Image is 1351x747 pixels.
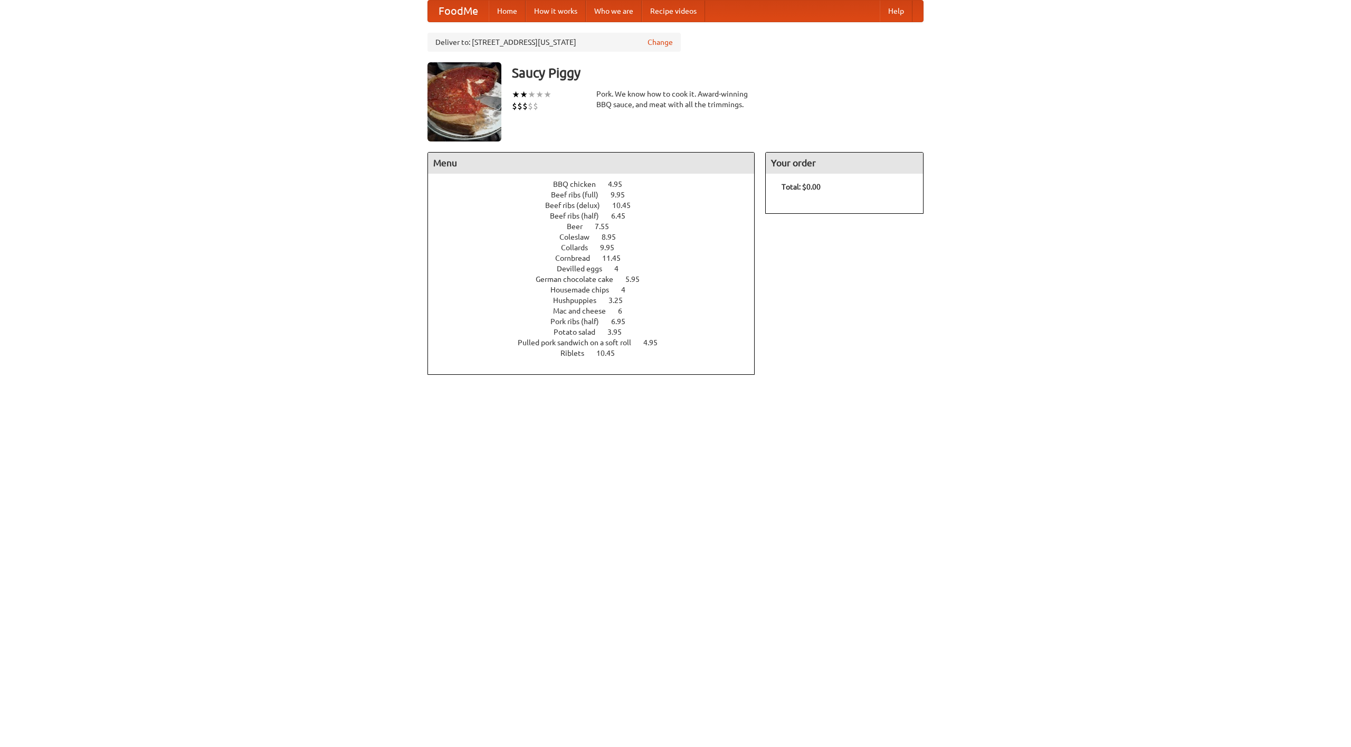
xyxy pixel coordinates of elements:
span: BBQ chicken [553,180,606,188]
span: 10.45 [596,349,625,357]
span: Beef ribs (full) [551,191,609,199]
span: Hushpuppies [553,296,607,305]
a: Devilled eggs 4 [557,264,638,273]
span: 10.45 [612,201,641,210]
a: Cornbread 11.45 [555,254,640,262]
a: Who we are [586,1,642,22]
span: Housemade chips [550,286,620,294]
li: ★ [536,89,544,100]
span: 6 [618,307,633,315]
span: 7.55 [595,222,620,231]
a: Beef ribs (delux) 10.45 [545,201,650,210]
span: 4 [614,264,629,273]
span: 5.95 [625,275,650,283]
li: $ [512,100,517,112]
a: Riblets 10.45 [560,349,634,357]
div: Deliver to: [STREET_ADDRESS][US_STATE] [427,33,681,52]
a: German chocolate cake 5.95 [536,275,659,283]
a: Help [880,1,912,22]
a: Housemade chips 4 [550,286,645,294]
span: 4.95 [608,180,633,188]
li: $ [522,100,528,112]
a: Coleslaw 8.95 [559,233,635,241]
a: Beer 7.55 [567,222,629,231]
span: 8.95 [602,233,626,241]
li: $ [528,100,533,112]
h4: Your order [766,153,923,174]
li: $ [533,100,538,112]
span: 3.25 [608,296,633,305]
span: 6.95 [611,317,636,326]
span: Potato salad [554,328,606,336]
a: Pork ribs (half) 6.95 [550,317,645,326]
a: BBQ chicken 4.95 [553,180,642,188]
a: Potato salad 3.95 [554,328,641,336]
li: $ [517,100,522,112]
span: 6.45 [611,212,636,220]
a: Mac and cheese 6 [553,307,642,315]
a: How it works [526,1,586,22]
span: Collards [561,243,598,252]
a: Beef ribs (half) 6.45 [550,212,645,220]
div: Pork. We know how to cook it. Award-winning BBQ sauce, and meat with all the trimmings. [596,89,755,110]
span: Beer [567,222,593,231]
span: 3.95 [607,328,632,336]
a: Hushpuppies 3.25 [553,296,642,305]
a: Home [489,1,526,22]
h3: Saucy Piggy [512,62,924,83]
b: Total: $0.00 [782,183,821,191]
li: ★ [528,89,536,100]
span: Beef ribs (delux) [545,201,611,210]
span: Coleslaw [559,233,600,241]
span: 4 [621,286,636,294]
h4: Menu [428,153,754,174]
img: angular.jpg [427,62,501,141]
span: 4.95 [643,338,668,347]
a: FoodMe [428,1,489,22]
span: Mac and cheese [553,307,616,315]
span: 11.45 [602,254,631,262]
li: ★ [512,89,520,100]
a: Pulled pork sandwich on a soft roll 4.95 [518,338,677,347]
li: ★ [520,89,528,100]
span: Cornbread [555,254,601,262]
span: Devilled eggs [557,264,613,273]
span: German chocolate cake [536,275,624,283]
span: Pork ribs (half) [550,317,610,326]
span: Pulled pork sandwich on a soft roll [518,338,642,347]
a: Change [648,37,673,48]
li: ★ [544,89,551,100]
a: Recipe videos [642,1,705,22]
a: Beef ribs (full) 9.95 [551,191,644,199]
span: Riblets [560,349,595,357]
span: 9.95 [611,191,635,199]
span: 9.95 [600,243,625,252]
span: Beef ribs (half) [550,212,610,220]
a: Collards 9.95 [561,243,634,252]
